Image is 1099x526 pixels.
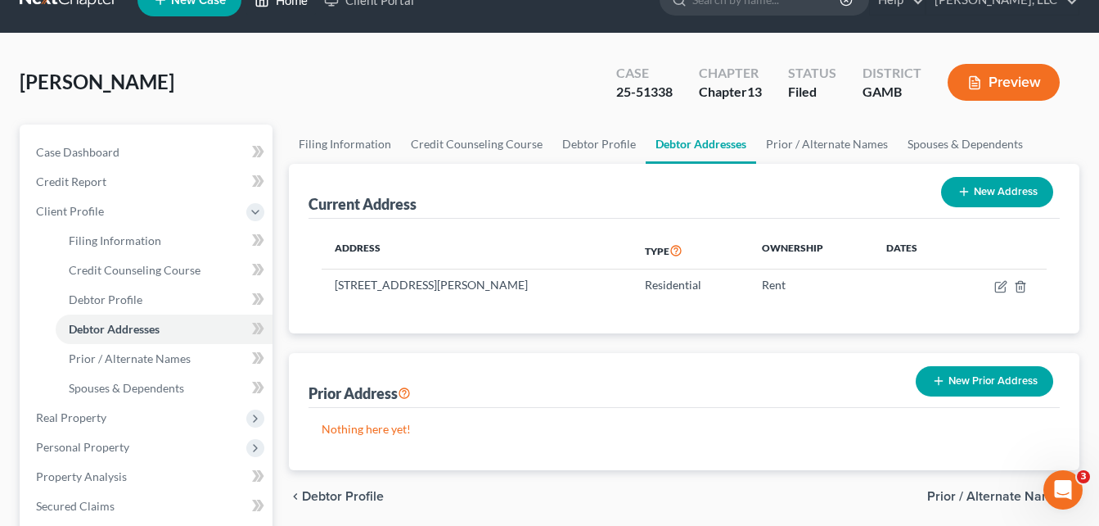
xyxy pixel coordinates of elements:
[36,469,127,483] span: Property Analysis
[69,351,191,365] span: Prior / Alternate Names
[1077,470,1090,483] span: 3
[69,263,200,277] span: Credit Counseling Course
[646,125,756,164] a: Debtor Addresses
[309,194,417,214] div: Current Address
[23,138,272,167] a: Case Dashboard
[69,234,161,247] span: Filing Information
[56,344,272,374] a: Prior / Alternate Names
[749,232,872,270] th: Ownership
[898,125,1033,164] a: Spouses & Dependents
[788,83,836,102] div: Filed
[56,256,272,285] a: Credit Counseling Course
[23,492,272,521] a: Secured Claims
[632,232,749,270] th: Type
[699,83,762,102] div: Chapter
[941,177,1053,207] button: New Address
[616,83,673,102] div: 25-51338
[289,125,401,164] a: Filing Information
[788,64,836,83] div: Status
[56,315,272,344] a: Debtor Addresses
[552,125,646,164] a: Debtor Profile
[863,64,921,83] div: District
[23,167,272,197] a: Credit Report
[36,175,106,188] span: Credit Report
[69,292,142,306] span: Debtor Profile
[56,285,272,315] a: Debtor Profile
[863,83,921,102] div: GAMB
[747,84,762,99] span: 13
[289,490,384,503] button: chevron_left Debtor Profile
[36,204,104,218] span: Client Profile
[69,322,160,336] span: Debtor Addresses
[756,125,898,164] a: Prior / Alternate Names
[302,490,384,503] span: Debtor Profile
[322,232,632,270] th: Address
[56,226,272,256] a: Filing Information
[699,64,762,83] div: Chapter
[749,270,872,301] td: Rent
[322,270,632,301] td: [STREET_ADDRESS][PERSON_NAME]
[36,410,106,424] span: Real Property
[36,440,129,454] span: Personal Property
[1043,470,1083,510] iframe: Intercom live chat
[23,462,272,492] a: Property Analysis
[36,499,115,513] span: Secured Claims
[322,421,1047,438] p: Nothing here yet!
[873,232,954,270] th: Dates
[927,490,1079,503] button: Prior / Alternate Names chevron_right
[916,366,1053,397] button: New Prior Address
[20,70,174,93] span: [PERSON_NAME]
[309,383,411,403] div: Prior Address
[69,381,184,395] span: Spouses & Dependents
[948,64,1060,101] button: Preview
[401,125,552,164] a: Credit Counseling Course
[927,490,1066,503] span: Prior / Alternate Names
[632,270,749,301] td: Residential
[616,64,673,83] div: Case
[289,490,302,503] i: chevron_left
[36,145,119,159] span: Case Dashboard
[56,374,272,403] a: Spouses & Dependents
